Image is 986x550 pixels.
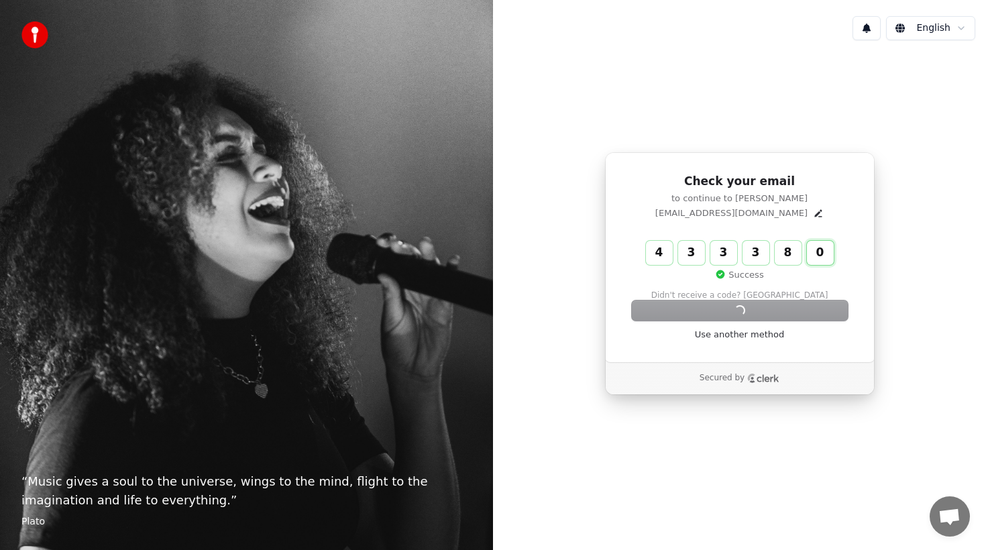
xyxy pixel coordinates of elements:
footer: Plato [21,515,472,529]
button: Edit [813,208,824,219]
p: Success [715,269,763,281]
h1: Check your email [632,174,848,190]
input: Enter verification code [646,241,861,265]
a: Clerk logo [747,374,779,383]
p: Secured by [700,373,745,384]
p: to continue to [PERSON_NAME] [632,192,848,205]
p: [EMAIL_ADDRESS][DOMAIN_NAME] [655,207,808,219]
p: “ Music gives a soul to the universe, wings to the mind, flight to the imagination and life to ev... [21,472,472,510]
img: youka [21,21,48,48]
div: Open chat [930,496,970,537]
a: Use another method [695,329,785,341]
